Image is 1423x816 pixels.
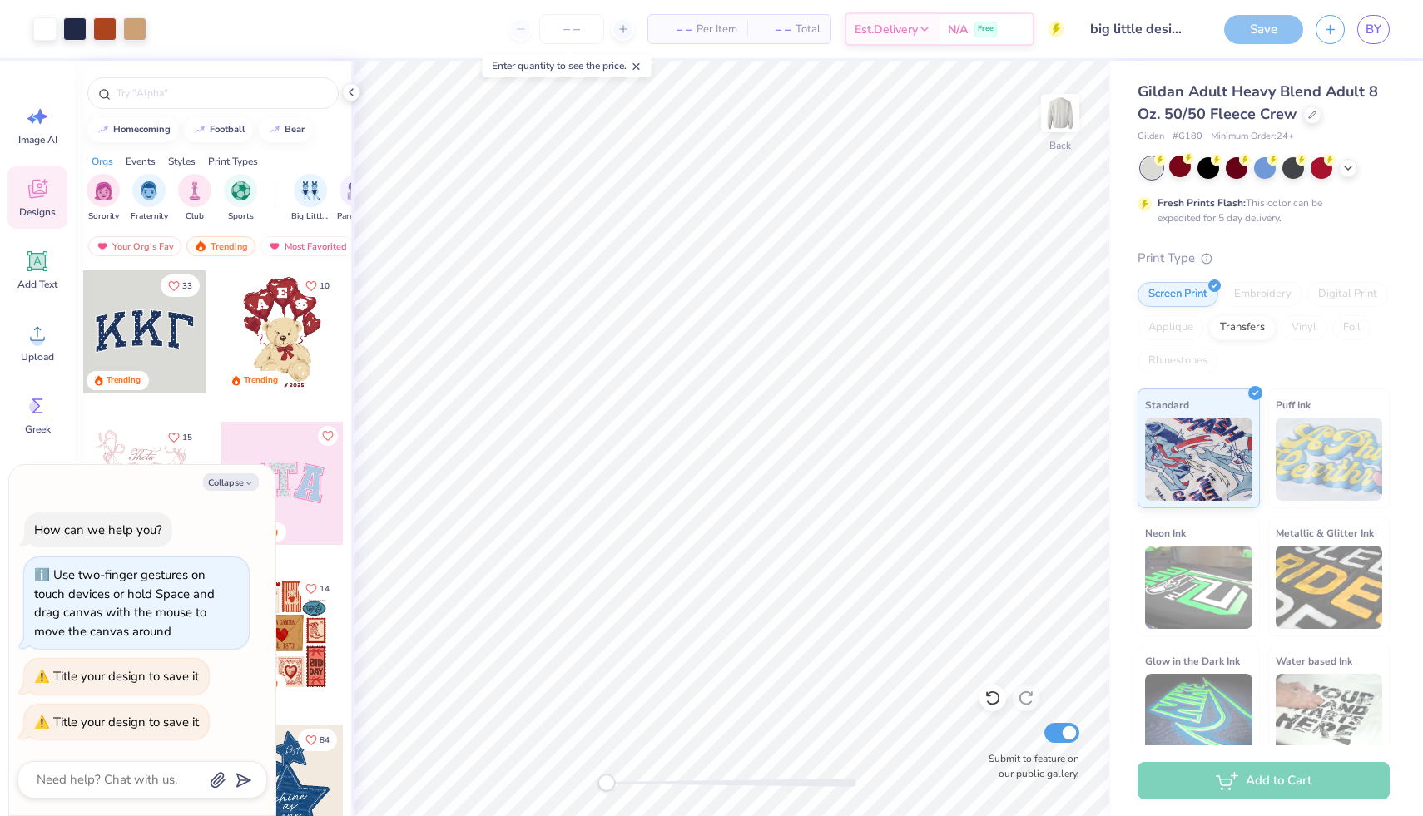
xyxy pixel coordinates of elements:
div: Enter quantity to see the price. [483,54,652,77]
div: Orgs [92,154,113,169]
input: Try "Alpha" [115,85,328,101]
img: trend_line.gif [268,125,281,135]
div: How can we help you? [34,522,162,538]
button: Like [298,274,337,297]
div: filter for Fraternity [131,174,168,223]
button: filter button [178,174,211,223]
img: Back [1044,96,1077,130]
span: Club [186,210,204,223]
img: Sports Image [231,181,250,200]
img: Big Little Reveal Image [301,181,320,200]
span: Per Item [697,21,737,38]
img: trending.gif [194,240,207,252]
div: filter for Club [178,174,211,223]
button: Like [161,426,200,448]
input: – – [539,14,604,44]
span: Puff Ink [1276,396,1311,413]
span: Neon Ink [1145,524,1186,542]
div: Title your design to save it [53,714,199,730]
div: filter for Parent's Weekend [337,174,375,223]
span: Greek [25,423,51,436]
a: BY [1357,15,1390,44]
div: filter for Sorority [87,174,120,223]
div: Styles [168,154,196,169]
div: Foil [1332,315,1371,340]
span: Upload [21,350,54,363]
span: Parent's Weekend [337,210,375,223]
img: Parent's Weekend Image [347,181,366,200]
img: Puff Ink [1276,418,1383,501]
img: Fraternity Image [140,181,158,200]
button: bear [259,117,312,142]
span: Fraternity [131,210,168,223]
div: homecoming [113,125,171,134]
img: Sorority Image [94,181,113,200]
img: trend_line.gif [97,125,110,135]
img: Neon Ink [1145,546,1252,629]
button: filter button [131,174,168,223]
div: Most Favorited [260,236,355,256]
span: BY [1366,20,1381,39]
div: Trending [186,236,255,256]
div: bear [285,125,305,134]
span: Standard [1145,396,1189,413]
img: Standard [1145,418,1252,501]
span: – – [757,21,791,38]
span: 15 [182,433,192,442]
label: Submit to feature on our public gallery. [979,751,1079,781]
button: filter button [224,174,257,223]
div: Transfers [1209,315,1276,340]
span: Minimum Order: 24 + [1211,130,1294,144]
span: Glow in the Dark Ink [1145,652,1240,670]
div: Screen Print [1138,282,1218,307]
div: Events [126,154,156,169]
span: Total [796,21,821,38]
div: Print Type [1138,249,1390,268]
span: Free [978,23,994,35]
span: Gildan Adult Heavy Blend Adult 8 Oz. 50/50 Fleece Crew [1138,82,1378,124]
span: # G180 [1173,130,1202,144]
div: Trending [107,374,141,387]
img: Metallic & Glitter Ink [1276,546,1383,629]
button: filter button [291,174,330,223]
img: most_fav.gif [268,240,281,252]
div: Trending [244,374,278,387]
button: Collapse [203,473,259,491]
span: 84 [320,736,330,744]
span: Water based Ink [1276,652,1352,670]
span: – – [658,21,692,38]
button: filter button [87,174,120,223]
div: Title your design to save it [53,668,199,685]
div: filter for Sports [224,174,257,223]
div: Your Org's Fav [88,236,181,256]
span: 10 [320,282,330,290]
div: Digital Print [1307,282,1388,307]
span: Sorority [88,210,119,223]
div: Applique [1138,315,1204,340]
div: Back [1049,138,1071,153]
img: Glow in the Dark Ink [1145,674,1252,757]
span: 33 [182,282,192,290]
button: homecoming [87,117,178,142]
span: Sports [228,210,254,223]
span: 14 [320,585,330,593]
div: Accessibility label [598,774,615,791]
div: Embroidery [1223,282,1302,307]
span: Big Little Reveal [291,210,330,223]
button: Like [161,274,200,297]
span: Add Text [17,278,57,291]
span: Image AI [18,133,57,146]
img: Club Image [186,181,204,200]
div: Rhinestones [1138,349,1218,373]
div: football [210,125,245,134]
span: Designs [19,205,56,219]
strong: Fresh Prints Flash: [1158,196,1246,210]
input: Untitled Design [1077,12,1199,46]
div: filter for Big Little Reveal [291,174,330,223]
span: Est. Delivery [855,21,918,38]
span: Gildan [1138,130,1164,144]
div: Vinyl [1281,315,1327,340]
button: Like [298,577,337,600]
button: Like [298,729,337,751]
button: football [184,117,253,142]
